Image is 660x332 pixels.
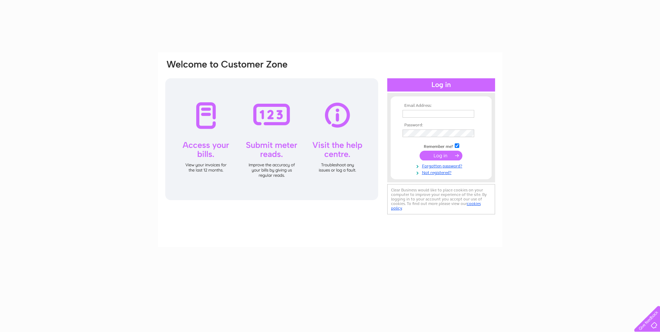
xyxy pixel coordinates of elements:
[420,151,462,160] input: Submit
[391,201,481,211] a: cookies policy
[401,142,482,149] td: Remember me?
[387,184,495,214] div: Clear Business would like to place cookies on your computer to improve your experience of the sit...
[403,169,482,175] a: Not registered?
[401,123,482,128] th: Password:
[403,162,482,169] a: Forgotten password?
[401,103,482,108] th: Email Address:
